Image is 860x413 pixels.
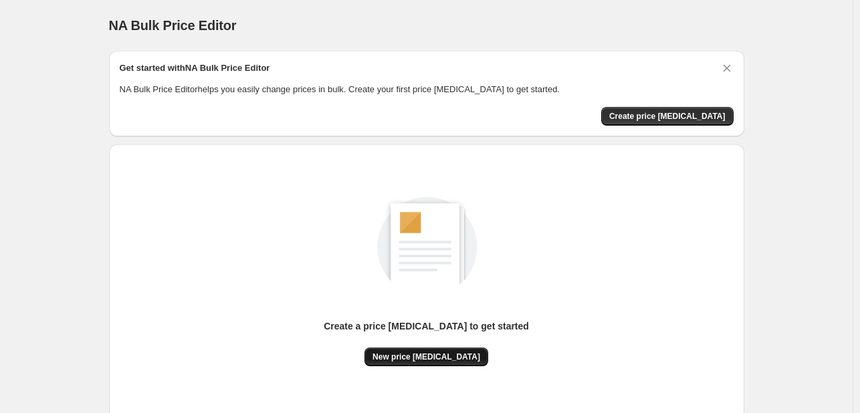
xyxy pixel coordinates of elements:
[120,83,734,96] p: NA Bulk Price Editor helps you easily change prices in bulk. Create your first price [MEDICAL_DAT...
[364,348,488,366] button: New price [MEDICAL_DATA]
[109,18,237,33] span: NA Bulk Price Editor
[372,352,480,362] span: New price [MEDICAL_DATA]
[609,111,726,122] span: Create price [MEDICAL_DATA]
[601,107,734,126] button: Create price change job
[720,61,734,75] button: Dismiss card
[120,61,270,75] h2: Get started with NA Bulk Price Editor
[324,319,529,333] p: Create a price [MEDICAL_DATA] to get started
